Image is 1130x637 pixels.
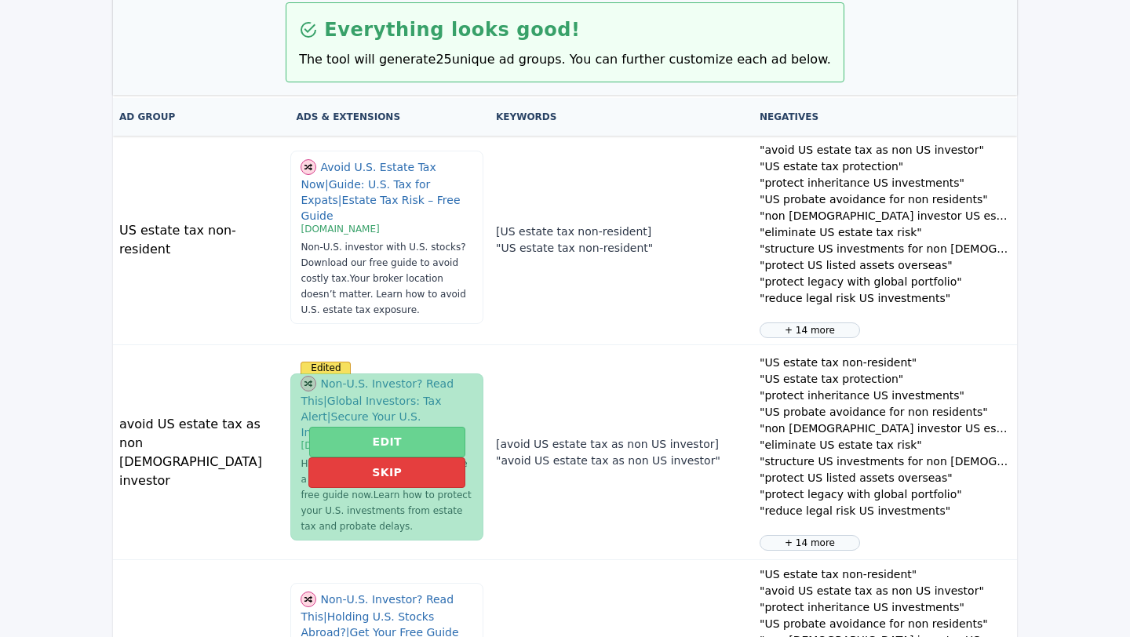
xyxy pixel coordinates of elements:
span: | [325,178,329,191]
p: "reduce legal risk US investments" [760,503,1011,519]
img: shuffle.svg [301,159,316,175]
p: "eliminate US estate tax risk" [760,224,1011,241]
p: + 14 more [767,323,853,337]
div: Domain Overview [60,93,140,103]
span: Avoid U.S. Estate Tax Now [301,160,436,191]
p: "US estate tax protection" [760,371,1011,388]
button: Edit [309,427,465,457]
p: "non [DEMOGRAPHIC_DATA] investor US estate tax guide" [760,420,1011,437]
span: | [338,194,342,206]
th: Negatives [753,98,1017,136]
p: "non [DEMOGRAPHIC_DATA] investor US estate tax guide" [760,208,1011,224]
p: [US estate tax non-resident] [496,224,747,240]
div: v 4.0.25 [44,25,77,38]
p: [avoid US estate tax as non US investor] [496,436,747,453]
img: tab_keywords_by_traffic_grey.svg [156,91,169,104]
span: | [323,610,327,623]
p: "protect legacy with global portfolio" [760,486,1011,503]
p: "US probate avoidance for non residents" [760,404,1011,420]
p: "US estate tax non-resident" [760,566,1011,583]
p: "US probate avoidance for non residents" [760,191,1011,208]
p: "US estate tax non-resident" [496,240,747,257]
span: Show different combination [301,591,316,606]
p: + 14 more [767,536,853,550]
img: tab_domain_overview_orange.svg [42,91,55,104]
p: "protect inheritance US investments" [760,388,1011,404]
th: Keywords [490,98,753,136]
span: Show different combination [301,158,316,173]
p: "protect inheritance US investments" [760,599,1011,616]
td: US estate tax non-resident [113,136,290,345]
div: Domain: [DOMAIN_NAME] [41,41,173,53]
p: "protect US listed assets overseas" [760,470,1011,486]
p: "protect legacy with global portfolio" [760,274,1011,290]
p: "US estate tax non-resident" [760,355,1011,371]
p: "structure US investments for non [DEMOGRAPHIC_DATA] residents" [760,453,1011,470]
p: "US probate avoidance for non residents" [760,616,1011,632]
img: website_grey.svg [25,41,38,53]
div: This is a preview. An other 14 negatives will be generated for this ad group. [760,322,860,338]
p: "structure US investments for non [DEMOGRAPHIC_DATA] residents" [760,241,1011,257]
img: shuffle.svg [301,591,316,607]
div: Keywords by Traffic [173,93,264,103]
p: "protect US listed assets overseas" [760,257,1011,274]
th: Ads & Extensions [290,98,490,136]
p: "eliminate US estate tax risk" [760,437,1011,453]
span: Non-U.S. Investor? Read This [301,592,454,623]
button: Skip [308,457,465,488]
h1: Everything looks good! [324,16,581,44]
div: This is a preview. An other 14 negatives will be generated for this ad group. [760,535,860,551]
span: Your broker location doesn’t matter. Learn how to avoid U.S. estate tax exposure. [301,273,465,315]
span: Guide: U.S. Tax for Expats [301,178,430,206]
span: Non-U.S. investor with U.S. stocks? Download our free guide to avoid costly tax. [301,242,465,284]
p: The tool will generate unique ad groups. You can further customize each ad below. [299,50,831,69]
th: Ad Group [113,98,290,136]
p: "avoid US estate tax as non US investor" [760,142,1011,158]
p: "US estate tax protection" [760,158,1011,175]
span: 25 [436,52,451,67]
img: logo_orange.svg [25,25,38,38]
p: "avoid US estate tax as non US investor" [496,453,747,469]
span: [DOMAIN_NAME] [301,224,379,235]
div: This ad has been edited and won't inherit anymore changes you make in the previous 'ads tab' [301,362,351,374]
span: Estate Tax Risk – Free Guide [301,194,460,222]
p: "reduce legal risk US investments" [760,290,1011,307]
td: avoid US estate tax as non [DEMOGRAPHIC_DATA] investor [113,345,290,560]
p: "protect inheritance US investments" [760,175,1011,191]
p: "avoid US estate tax as non US investor" [760,583,1011,599]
